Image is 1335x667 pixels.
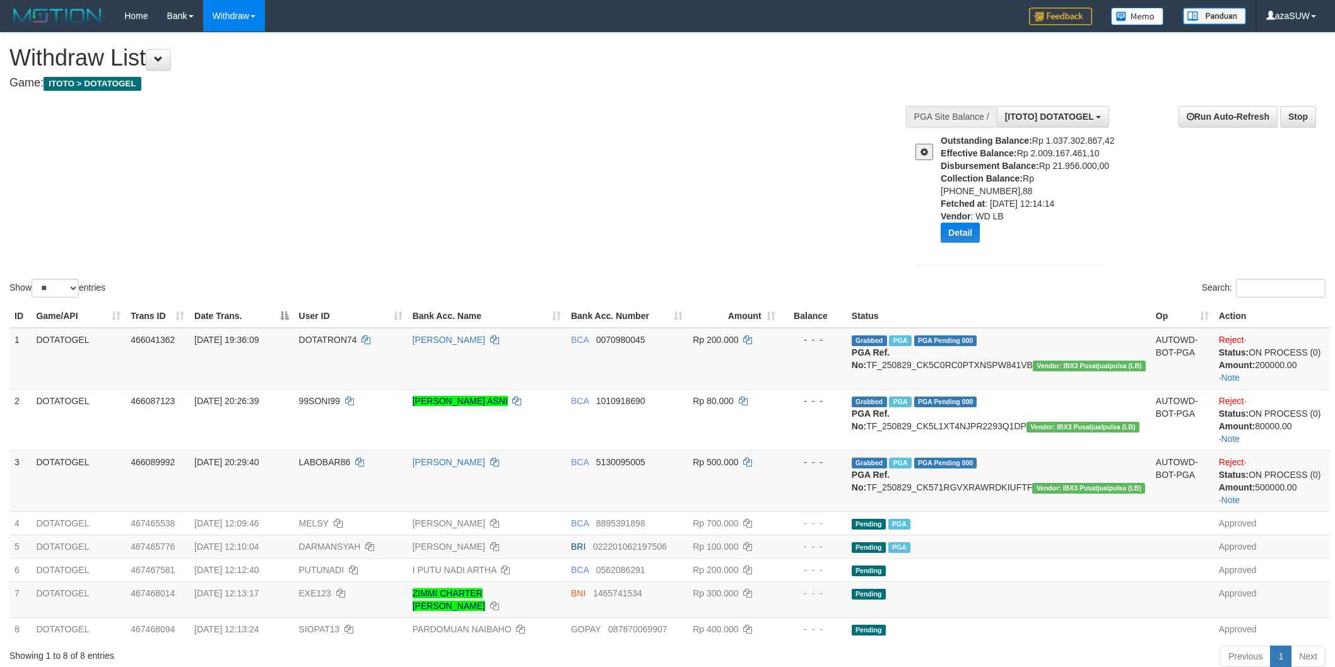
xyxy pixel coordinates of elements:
span: Copy 0562086291 to clipboard [596,565,645,575]
span: BCA [571,565,589,575]
span: BRI [571,542,585,552]
span: BCA [571,335,589,345]
td: TF_250829_CK5C0RC0PTXNSPW841VB [847,328,1151,390]
span: PUTUNADI [299,565,344,575]
td: DOTATOGEL [31,581,126,617]
span: Rp 100.000 [693,542,738,552]
a: Previous [1220,646,1271,667]
b: Disbursement Balance: [941,161,1039,171]
span: 466087123 [131,396,175,406]
img: Feedback.jpg [1029,8,1092,25]
div: Showing 1 to 8 of 8 entries [9,644,547,662]
b: Status: [1219,409,1249,419]
a: Run Auto-Refresh [1179,106,1278,127]
a: I PUTU NADI ARTHA [413,565,497,575]
b: PGA Ref. No: [852,409,890,431]
span: BCA [571,457,589,467]
span: PGA Pending [914,397,977,407]
div: ON PROCESS (0) 80000.00 [1219,407,1325,432]
a: 1 [1270,646,1291,667]
td: 6 [9,558,31,581]
span: Marked by azaksrdota [889,397,911,407]
span: 466089992 [131,457,175,467]
b: Amount: [1219,482,1256,492]
span: DOTATRON74 [299,335,357,345]
div: - - - [785,587,842,600]
span: Copy 8895391898 to clipboard [596,518,645,528]
b: PGA Ref. No: [852,347,890,370]
td: Approved [1214,581,1330,617]
h4: Game: [9,77,878,90]
span: Rp 500.000 [693,457,738,467]
td: AUTOWD-BOT-PGA [1151,328,1214,390]
th: Action [1214,304,1330,328]
td: AUTOWD-BOT-PGA [1151,450,1214,511]
span: DARMANSYAH [299,542,361,552]
a: Reject [1219,335,1244,345]
b: Status: [1219,470,1249,480]
span: Copy 5130095005 to clipboard [596,457,645,467]
th: Date Trans.: activate to sort column descending [189,304,293,328]
td: TF_250829_CK571RGVXRAWRDKIUFTF [847,450,1151,511]
span: 99SONI99 [299,396,340,406]
a: [PERSON_NAME] [413,457,485,467]
span: Marked by azaksrdota [888,542,910,553]
span: Copy 1465741534 to clipboard [593,588,642,598]
a: [PERSON_NAME] ASNI [413,396,508,406]
div: - - - [785,395,842,407]
a: Note [1221,495,1240,505]
button: [ITOTO] DOTATOGEL [997,106,1110,127]
span: [DATE] 12:13:24 [194,624,259,634]
input: Search: [1236,279,1326,298]
td: DOTATOGEL [31,535,126,558]
a: ZIMMI CHARTER [PERSON_NAME] [413,588,485,611]
a: Reject [1219,396,1244,406]
td: Approved [1214,558,1330,581]
th: ID [9,304,31,328]
span: 467467581 [131,565,175,575]
span: SIOPAT13 [299,624,340,634]
b: Effective Balance: [941,148,1017,158]
span: [DATE] 19:36:09 [194,335,259,345]
th: Trans ID: activate to sort column ascending [126,304,189,328]
td: DOTATOGEL [31,450,126,511]
span: BCA [571,396,589,406]
div: Rp 1.037.302.867,42 Rp 2.009.167.461,10 Rp 21.956.000,00 Rp [PHONE_NUMBER],88 : [DATE] 12:14:14 :... [941,134,1115,252]
span: Pending [852,519,886,530]
span: Marked by azaksrdota [889,458,911,468]
img: Button%20Memo.svg [1111,8,1164,25]
span: Rp 200.000 [693,565,738,575]
span: ITOTO > DOTATOGEL [44,77,141,91]
a: [PERSON_NAME] [413,518,485,528]
td: Approved [1214,511,1330,535]
img: panduan.png [1183,8,1246,25]
img: MOTION_logo.png [9,6,105,25]
span: EXE123 [299,588,331,598]
td: · · [1214,450,1330,511]
div: ON PROCESS (0) 200000.00 [1219,346,1325,371]
span: [DATE] 12:10:04 [194,542,259,552]
b: Outstanding Balance: [941,136,1032,146]
span: BNI [571,588,585,598]
span: Grabbed [852,335,887,346]
span: [ITOTO] DOTATOGEL [1005,112,1094,122]
span: Rp 300.000 [693,588,738,598]
span: Vendor URL: https://dashboard.q2checkout.com/secure [1033,361,1146,371]
span: Pending [852,542,886,553]
div: - - - [785,540,842,553]
td: 4 [9,511,31,535]
b: Vendor [941,211,970,221]
span: Pending [852,625,886,635]
td: DOTATOGEL [31,617,126,641]
td: DOTATOGEL [31,389,126,450]
span: [DATE] 12:12:40 [194,565,259,575]
select: Showentries [32,279,79,298]
span: Copy 022201062197506 to clipboard [593,542,667,552]
a: Next [1291,646,1326,667]
div: - - - [785,333,842,346]
span: Rp 400.000 [693,624,738,634]
b: PGA Ref. No: [852,470,890,492]
th: Amount: activate to sort column ascending [688,304,780,328]
td: Approved [1214,617,1330,641]
span: MELSY [299,518,329,528]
